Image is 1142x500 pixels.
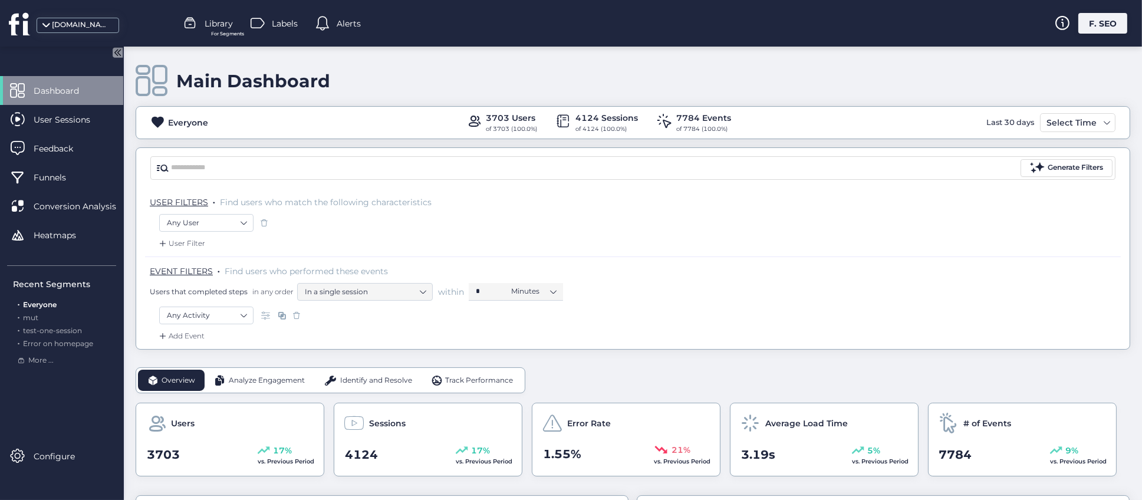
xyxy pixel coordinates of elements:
span: # of Events [963,417,1011,430]
span: EVENT FILTERS [150,266,213,277]
div: 4124 Sessions [575,111,638,124]
span: Everyone [23,300,57,309]
div: Select Time [1044,116,1100,130]
div: Main Dashboard [176,70,330,92]
div: 3703 Users [486,111,537,124]
span: Funnels [34,171,84,184]
span: Dashboard [34,84,97,97]
span: Configure [34,450,93,463]
span: Identify and Resolve [340,375,412,386]
span: . [218,264,220,275]
span: Conversion Analysis [34,200,134,213]
div: F. SEO [1078,13,1127,34]
span: Error on homepage [23,339,93,348]
span: vs. Previous Period [654,458,710,465]
div: Add Event [157,330,205,342]
span: Find users who match the following characteristics [220,197,432,208]
span: Overview [162,375,195,386]
span: within [438,286,464,298]
span: More ... [28,355,54,366]
span: . [18,311,19,322]
span: Error Rate [567,417,611,430]
nz-select-item: Any Activity [167,307,246,324]
span: Heatmaps [34,229,94,242]
span: vs. Previous Period [852,458,909,465]
nz-select-item: Any User [167,214,246,232]
div: [DOMAIN_NAME] [52,19,111,31]
span: test-one-session [23,326,82,335]
div: Everyone [168,116,208,129]
div: Recent Segments [13,278,116,291]
nz-select-item: Minutes [511,282,556,300]
nz-select-item: In a single session [305,283,425,301]
span: Users that completed steps [150,287,248,297]
span: 7784 [939,446,972,464]
span: 1.55% [543,445,581,463]
span: vs. Previous Period [1050,458,1107,465]
span: 3703 [147,446,180,464]
span: 9% [1065,444,1078,457]
span: Sessions [369,417,406,430]
span: 5% [867,444,880,457]
span: 17% [273,444,292,457]
span: Feedback [34,142,91,155]
span: Analyze Engagement [229,375,305,386]
div: User Filter [157,238,205,249]
span: . [18,298,19,309]
span: . [18,337,19,348]
span: 4124 [345,446,378,464]
span: mut [23,313,38,322]
span: User Sessions [34,113,108,126]
span: vs. Previous Period [258,458,314,465]
span: 21% [672,443,690,456]
span: 3.19s [741,446,775,464]
span: Average Load Time [765,417,848,430]
div: of 7784 (100.0%) [676,124,731,134]
div: of 3703 (100.0%) [486,124,537,134]
span: Labels [272,17,298,30]
span: Find users who performed these events [225,266,388,277]
span: For Segments [211,30,244,38]
div: Generate Filters [1048,162,1103,173]
span: vs. Previous Period [456,458,512,465]
span: in any order [250,287,294,297]
span: Library [205,17,233,30]
span: . [213,195,215,206]
div: Last 30 days [983,113,1037,132]
span: Track Performance [445,375,513,386]
span: Users [171,417,195,430]
span: Alerts [337,17,361,30]
span: . [18,324,19,335]
div: of 4124 (100.0%) [575,124,638,134]
span: 17% [471,444,490,457]
span: USER FILTERS [150,197,208,208]
button: Generate Filters [1021,159,1113,177]
div: 7784 Events [676,111,731,124]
